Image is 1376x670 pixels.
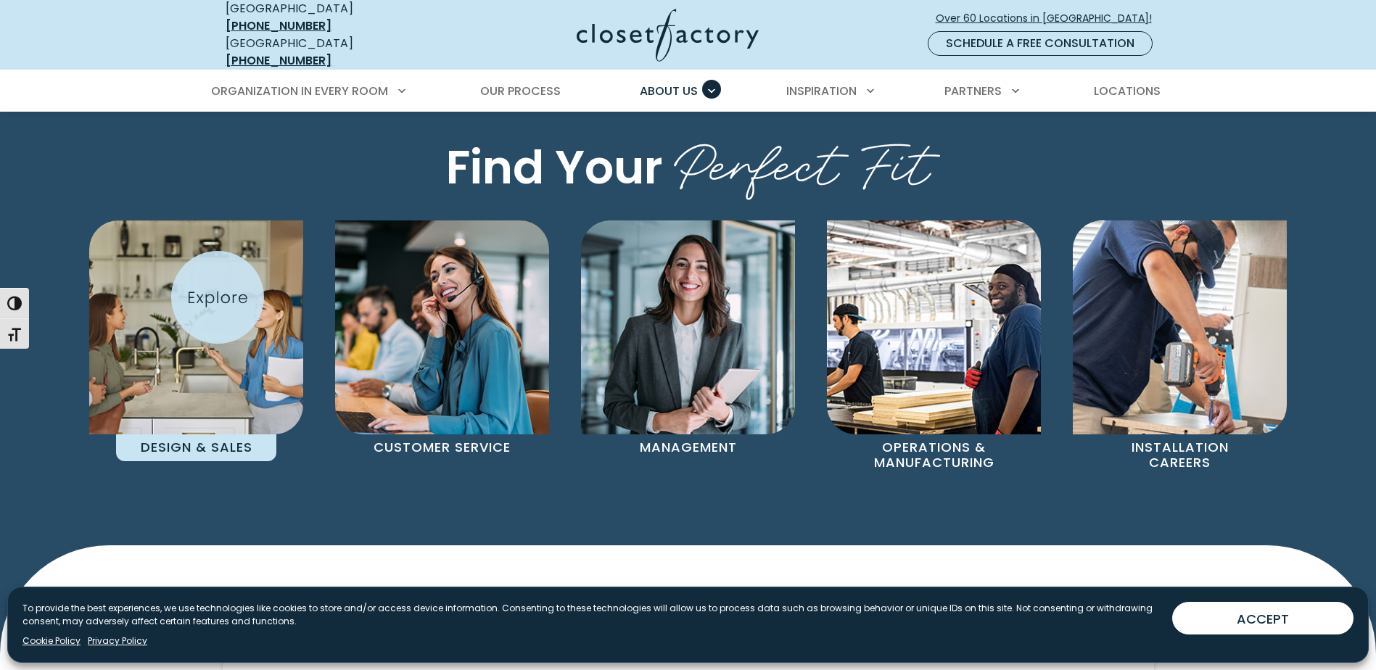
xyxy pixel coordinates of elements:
a: Designer at Closet Factory Design & Sales [73,220,319,461]
a: Over 60 Locations in [GEOGRAPHIC_DATA]! [935,6,1164,31]
span: Locations [1094,83,1161,99]
a: Privacy Policy [88,634,147,648]
img: Manufacturer at Closet Factory [827,220,1041,434]
div: [GEOGRAPHIC_DATA] [226,35,436,70]
span: Organization in Every Room [211,83,388,99]
nav: Primary Menu [201,71,1176,112]
span: Find Your [446,135,663,199]
a: Schedule a Free Consultation [928,31,1153,56]
a: [PHONE_NUMBER] [226,52,331,69]
a: Manufacturer at Closet Factory Operations & Manufacturing [811,220,1057,476]
span: About Us [640,83,698,99]
span: Partners [944,83,1002,99]
p: Design & Sales [116,434,276,461]
a: Cookie Policy [22,634,81,648]
span: Perfect Fit [674,117,930,202]
img: Designer at Closet Factory [89,220,303,434]
p: Operations & Manufacturing [854,434,1014,476]
a: [PHONE_NUMBER] [226,17,331,34]
a: Manager at Closet Factory Management [565,220,811,461]
a: Customer Service Employee at Closet Factory Customer Service [319,220,565,461]
img: Installation employee at Closet Factory [1073,220,1287,434]
button: ACCEPT [1172,602,1354,634]
p: Installation Careers [1100,434,1260,476]
p: Customer Service [362,434,522,461]
img: Closet Factory Logo [577,9,759,62]
img: Manager at Closet Factory [581,220,795,434]
p: Management [608,434,768,461]
p: To provide the best experiences, we use technologies like cookies to store and/or access device i... [22,602,1161,628]
span: Inspiration [786,83,857,99]
span: Our Process [480,83,561,99]
img: Customer Service Employee at Closet Factory [335,220,549,434]
span: Current Career [353,581,706,645]
span: Opportunities [717,563,1023,647]
a: Installation employee at Closet Factory Installation Careers [1057,220,1303,476]
span: Over 60 Locations in [GEOGRAPHIC_DATA]! [936,11,1163,26]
